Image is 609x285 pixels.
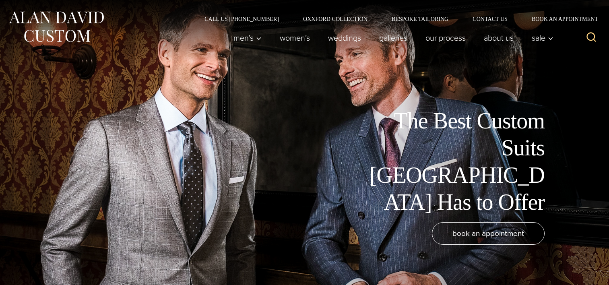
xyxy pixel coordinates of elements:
[271,30,319,46] a: Women’s
[233,34,262,42] span: Men’s
[319,30,370,46] a: weddings
[475,30,523,46] a: About Us
[192,16,291,22] a: Call Us [PHONE_NUMBER]
[582,28,601,47] button: View Search Form
[8,9,105,45] img: Alan David Custom
[520,16,601,22] a: Book an Appointment
[192,16,601,22] nav: Secondary Navigation
[417,30,475,46] a: Our Process
[460,16,520,22] a: Contact Us
[432,222,545,245] a: book an appointment
[363,107,545,216] h1: The Best Custom Suits [GEOGRAPHIC_DATA] Has to Offer
[452,227,524,239] span: book an appointment
[532,34,553,42] span: Sale
[225,30,558,46] nav: Primary Navigation
[370,30,417,46] a: Galleries
[380,16,460,22] a: Bespoke Tailoring
[291,16,380,22] a: Oxxford Collection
